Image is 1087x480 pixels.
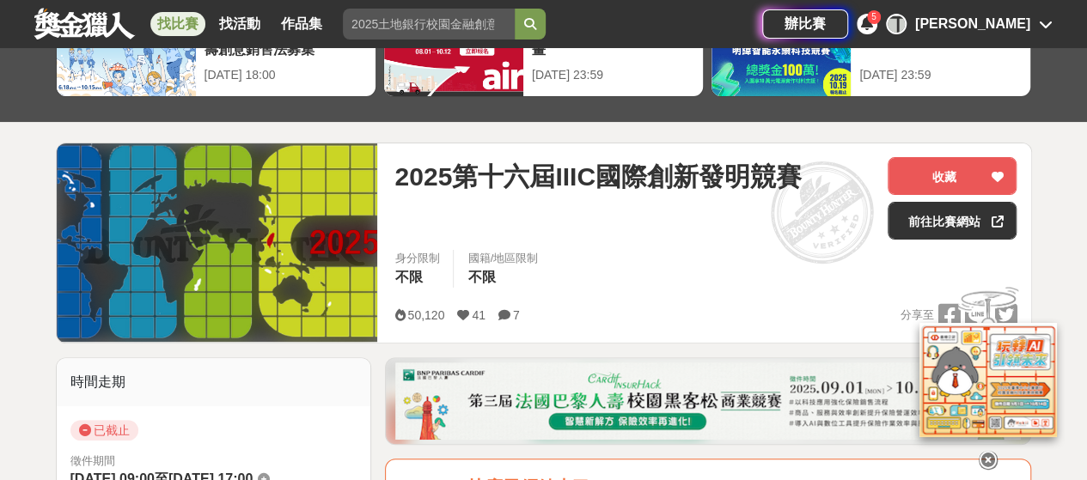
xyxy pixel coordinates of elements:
[394,157,801,196] span: 2025第十六屆IIIC國際創新發明競賽
[888,157,1017,195] button: 收藏
[70,454,115,467] span: 徵件期間
[711,9,1031,97] a: 明緯智能永續科技競賽[DATE] 23:59
[56,9,376,97] a: 這樣Sale也可以： 安聯人壽創意銷售法募集[DATE] 18:00
[871,12,876,21] span: 5
[513,308,520,322] span: 7
[383,9,704,97] a: 2025日立冷氣夢想成徵計畫[DATE] 23:59
[205,66,367,84] div: [DATE] 18:00
[394,250,439,267] div: 身分限制
[886,14,907,34] div: 丁
[467,270,495,284] span: 不限
[900,302,933,328] span: 分享至
[150,12,205,36] a: 找比賽
[532,66,694,84] div: [DATE] 23:59
[472,308,485,322] span: 41
[57,358,371,406] div: 時間走期
[762,9,848,39] a: 辦比賽
[919,314,1057,428] img: d2146d9a-e6f6-4337-9592-8cefde37ba6b.png
[394,270,422,284] span: 不限
[859,66,1022,84] div: [DATE] 23:59
[70,420,138,441] span: 已截止
[467,250,538,267] div: 國籍/地區限制
[343,9,515,39] input: 2025土地銀行校園金融創意挑戰賽：從你出發 開啟智慧金融新頁
[888,202,1017,240] a: 前往比賽網站
[212,12,267,36] a: 找活動
[274,12,329,36] a: 作品集
[57,143,378,342] img: Cover Image
[407,308,444,322] span: 50,120
[395,362,1021,440] img: 331336aa-f601-432f-a281-8c17b531526f.png
[915,14,1030,34] div: [PERSON_NAME]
